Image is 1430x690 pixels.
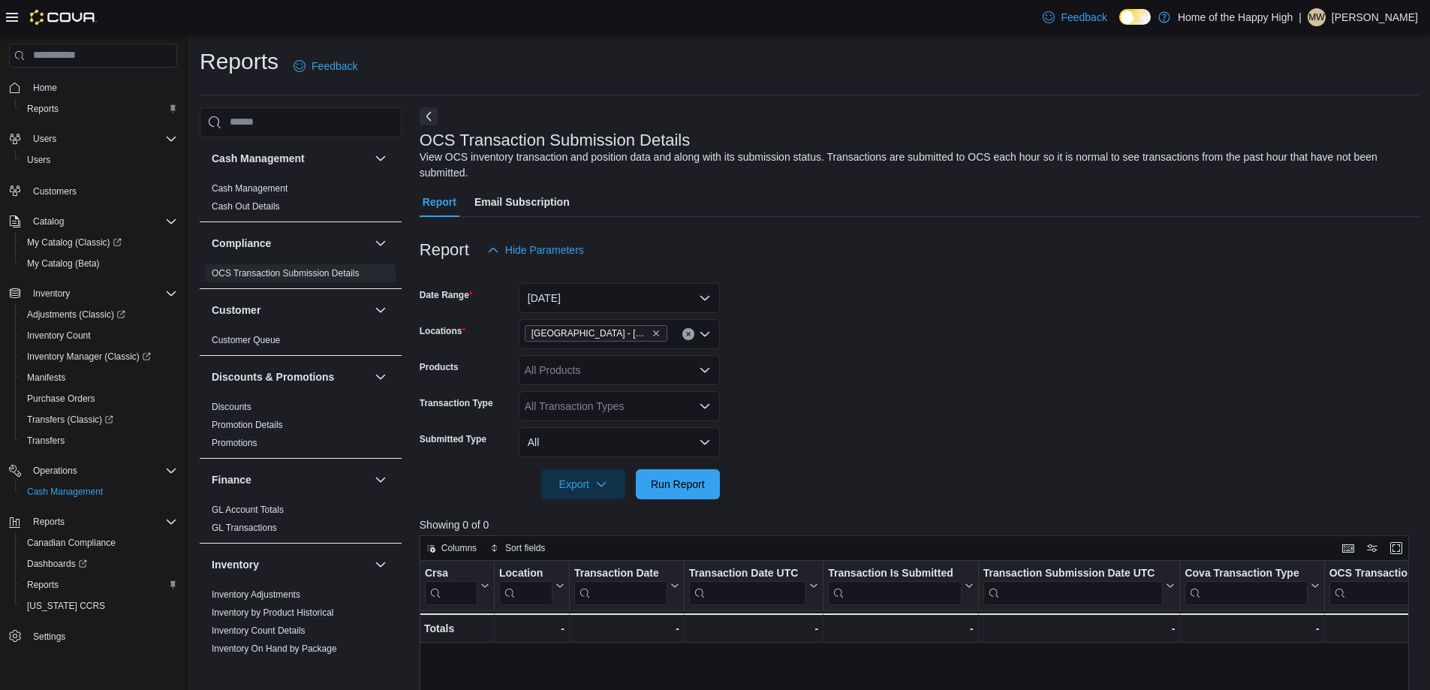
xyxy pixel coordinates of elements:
span: Catalog [27,212,177,231]
a: Inventory On Hand by Package [212,643,337,654]
span: Settings [33,631,65,643]
a: Promotions [212,438,257,448]
span: OCS Transaction Submission Details [212,267,360,279]
button: Reports [3,511,183,532]
span: Dashboards [21,555,177,573]
span: MW [1308,8,1324,26]
label: Submitted Type [420,433,486,445]
button: Transaction Date [574,567,679,605]
span: Feedback [312,59,357,74]
button: Discounts & Promotions [372,368,390,386]
h3: Customer [212,303,260,318]
h3: Inventory [212,557,259,572]
div: Transaction Is Submitted [828,567,961,605]
span: Reports [27,579,59,591]
span: Inventory Count [27,330,91,342]
a: Inventory by Product Historical [212,607,334,618]
span: Home [33,82,57,94]
h3: Finance [212,472,251,487]
button: Transfers [15,430,183,451]
a: Feedback [288,51,363,81]
button: Open list of options [699,328,711,340]
a: My Catalog (Classic) [15,232,183,253]
button: Columns [420,539,483,557]
a: Cash Management [212,183,288,194]
button: Settings [3,625,183,647]
span: My Catalog (Beta) [21,255,177,273]
span: Discounts [212,401,251,413]
span: Purchase Orders [27,393,95,405]
span: Run Report [651,477,705,492]
span: Users [21,151,177,169]
span: Inventory Manager (Classic) [21,348,177,366]
div: Crsa [425,567,477,581]
div: Cova Transaction Type [1185,567,1307,581]
button: Customer [372,301,390,319]
button: Cash Management [212,151,369,166]
span: [US_STATE] CCRS [27,600,105,612]
label: Products [420,361,459,373]
span: Cash Management [212,182,288,194]
span: Customers [27,181,177,200]
button: Inventory Count [15,325,183,346]
span: [GEOGRAPHIC_DATA] - [GEOGRAPHIC_DATA] - Fire & Flower [531,326,649,341]
button: Run Report [636,469,720,499]
label: Date Range [420,289,473,301]
span: Reports [21,100,177,118]
button: Crsa [425,567,489,605]
button: Sort fields [484,539,551,557]
div: - [828,619,973,637]
a: [US_STATE] CCRS [21,597,111,615]
a: GL Account Totals [212,505,284,515]
div: Transaction Date UTC [689,567,806,605]
button: Reports [15,98,183,119]
span: Manifests [27,372,65,384]
a: OCS Transaction Submission Details [212,268,360,279]
p: Showing 0 of 0 [420,517,1419,532]
button: All [519,427,720,457]
a: My Catalog (Beta) [21,255,106,273]
button: Transaction Submission Date UTC [983,567,1176,605]
button: Catalog [3,211,183,232]
span: Dashboards [27,558,87,570]
span: Adjustments (Classic) [27,309,125,321]
a: Dashboards [21,555,93,573]
span: Cash Out Details [212,200,280,212]
button: [US_STATE] CCRS [15,595,183,616]
span: Inventory [33,288,70,300]
a: Transfers [21,432,71,450]
button: Remove Sherwood Park - Wye Road - Fire & Flower from selection in this group [652,329,661,338]
span: Reports [33,516,65,528]
a: Dashboards [15,553,183,574]
a: Reports [21,576,65,594]
p: Home of the Happy High [1178,8,1293,26]
a: Customers [27,182,83,200]
button: Display options [1363,539,1381,557]
button: Manifests [15,367,183,388]
button: Next [420,107,438,125]
a: Inventory Manager (Classic) [21,348,157,366]
div: View OCS inventory transaction and position data and along with its submission status. Transactio... [420,149,1412,181]
a: Transfers (Classic) [21,411,119,429]
button: Cova Transaction Type [1185,567,1319,605]
span: Reports [27,103,59,115]
button: Operations [27,462,83,480]
a: My Catalog (Classic) [21,234,128,252]
button: Export [541,469,625,499]
span: Users [27,154,50,166]
div: - [499,619,564,637]
span: Reports [27,513,177,531]
button: Canadian Compliance [15,532,183,553]
span: GL Account Totals [212,504,284,516]
a: Manifests [21,369,71,387]
button: Hide Parameters [481,235,590,265]
div: Transaction Submission Date UTC [983,567,1164,581]
span: Transfers (Classic) [27,414,113,426]
button: Cash Management [15,481,183,502]
button: Discounts & Promotions [212,369,369,384]
div: Transaction Submission Date UTC [983,567,1164,605]
a: Purchase Orders [21,390,101,408]
span: Operations [33,465,77,477]
button: Inventory [372,556,390,574]
nav: Complex example [9,71,177,685]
